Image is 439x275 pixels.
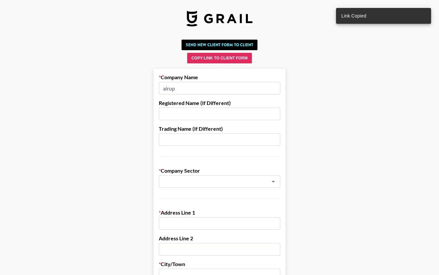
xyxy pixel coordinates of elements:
[269,177,278,186] button: Open
[159,209,280,216] label: Address Line 1
[159,74,280,81] label: Company Name
[182,40,257,50] button: Send New Client Form to Client
[159,167,280,174] label: Company Sector
[186,11,253,26] img: Grail Talent Logo
[187,53,252,63] button: Copy Link to Client Form
[159,125,280,132] label: Trading Name (If Different)
[341,10,366,22] div: Link Copied
[159,261,280,267] label: City/Town
[159,235,280,242] label: Address Line 2
[159,100,280,106] label: Registered Name (If Different)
